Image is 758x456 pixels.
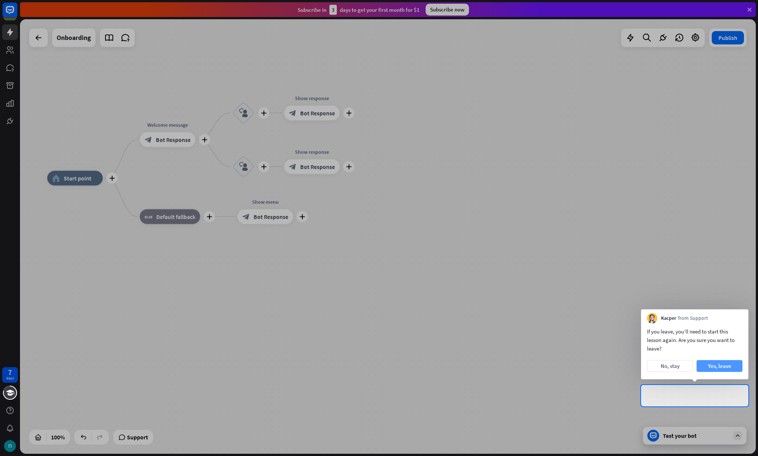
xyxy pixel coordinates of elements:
[697,360,742,372] button: Yes, leave
[647,360,693,372] button: No, stay
[6,3,28,25] button: Open LiveChat chat widget
[661,315,676,322] span: Kacper
[678,315,708,322] span: from Support
[647,327,742,353] div: If you leave, you’ll need to start this lesson again. Are you sure you want to leave?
